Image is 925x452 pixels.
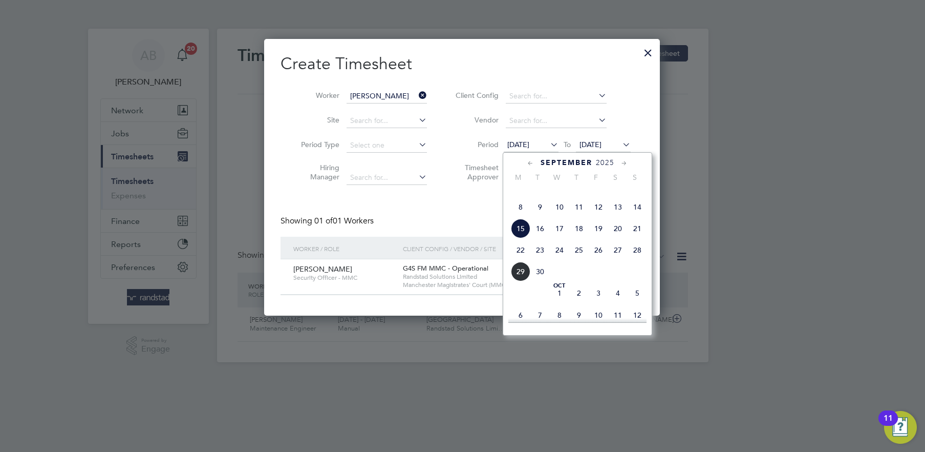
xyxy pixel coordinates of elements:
[884,418,893,432] div: 11
[293,163,339,181] label: Hiring Manager
[608,219,628,238] span: 20
[453,91,499,100] label: Client Config
[625,173,644,182] span: S
[511,197,530,217] span: 8
[550,283,569,289] span: Oct
[314,216,374,226] span: 01 Workers
[589,283,608,303] span: 3
[347,89,427,104] input: Search for...
[506,89,607,104] input: Search for...
[293,91,339,100] label: Worker
[530,262,550,281] span: 30
[569,240,589,260] span: 25
[550,283,569,303] span: 1
[589,305,608,325] span: 10
[550,219,569,238] span: 17
[608,305,628,325] span: 11
[579,140,601,149] span: [DATE]
[606,173,625,182] span: S
[569,305,589,325] span: 9
[293,264,352,274] span: [PERSON_NAME]
[291,237,400,260] div: Worker / Role
[550,305,569,325] span: 8
[506,114,607,128] input: Search for...
[530,240,550,260] span: 23
[561,138,574,151] span: To
[314,216,333,226] span: 01 of
[530,219,550,238] span: 16
[628,197,647,217] span: 14
[511,240,530,260] span: 22
[608,197,628,217] span: 13
[347,114,427,128] input: Search for...
[293,274,395,282] span: Security Officer - MMC
[403,264,488,273] span: G4S FM MMC - Operational
[403,273,562,281] span: Randstad Solutions Limited
[589,219,608,238] span: 19
[281,53,643,75] h2: Create Timesheet
[628,240,647,260] span: 28
[569,283,589,303] span: 2
[567,173,586,182] span: T
[541,158,592,167] span: September
[511,305,530,325] span: 6
[628,219,647,238] span: 21
[453,140,499,149] label: Period
[550,197,569,217] span: 10
[530,305,550,325] span: 7
[293,115,339,125] label: Site
[453,163,499,181] label: Timesheet Approver
[453,115,499,125] label: Vendor
[293,140,339,149] label: Period Type
[281,216,376,227] div: Showing
[511,219,530,238] span: 15
[884,411,917,444] button: Open Resource Center, 11 new notifications
[589,240,608,260] span: 26
[550,240,569,260] span: 24
[628,283,647,303] span: 5
[596,158,614,167] span: 2025
[569,197,589,217] span: 11
[569,219,589,238] span: 18
[589,197,608,217] span: 12
[347,171,427,185] input: Search for...
[547,173,567,182] span: W
[530,197,550,217] span: 9
[403,281,562,289] span: Manchester Magistrates' Court (MMC)
[511,262,530,281] span: 29
[608,283,628,303] span: 4
[507,140,529,149] span: [DATE]
[528,173,547,182] span: T
[608,240,628,260] span: 27
[400,237,565,260] div: Client Config / Vendor / Site
[347,138,427,153] input: Select one
[508,173,528,182] span: M
[586,173,606,182] span: F
[628,305,647,325] span: 12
